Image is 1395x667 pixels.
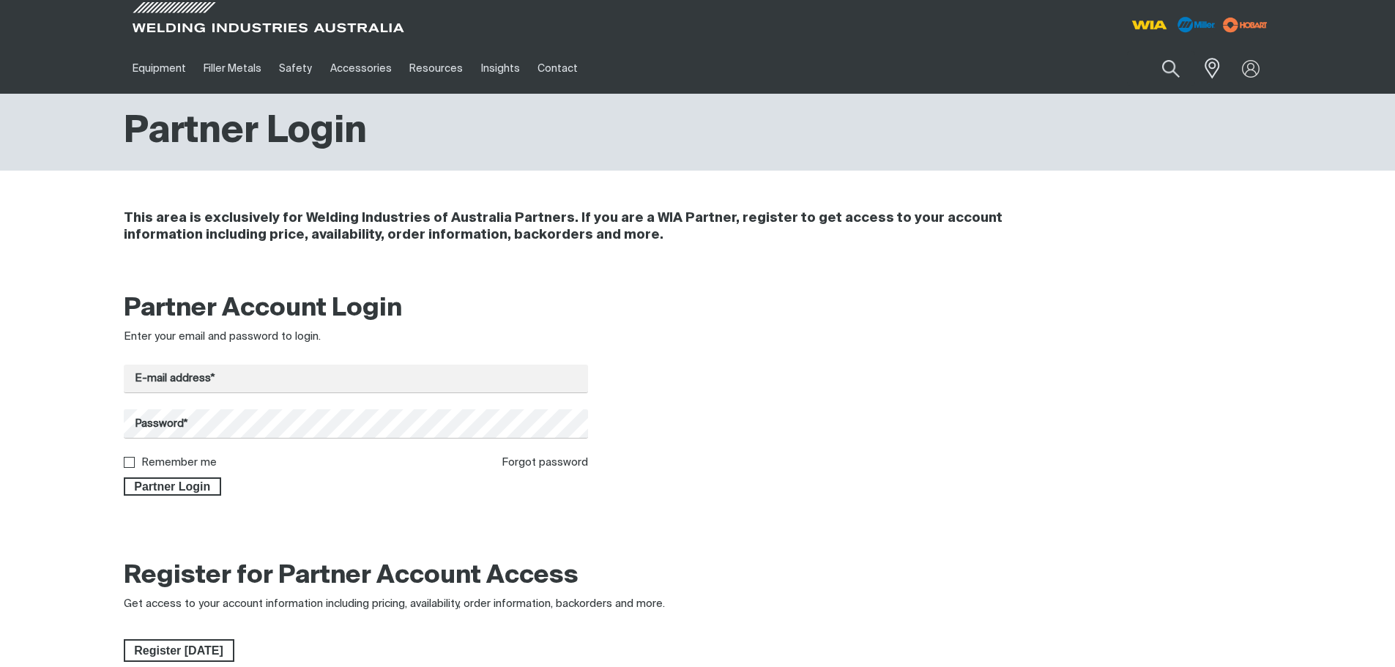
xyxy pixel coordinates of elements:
[124,639,234,663] a: Register Today
[472,43,528,94] a: Insights
[1127,51,1195,86] input: Product name or item number...
[125,639,233,663] span: Register [DATE]
[124,43,195,94] a: Equipment
[124,210,1076,244] h4: This area is exclusively for Welding Industries of Australia Partners. If you are a WIA Partner, ...
[124,108,367,156] h1: Partner Login
[401,43,472,94] a: Resources
[270,43,321,94] a: Safety
[124,43,985,94] nav: Main
[141,457,217,468] label: Remember me
[125,477,220,496] span: Partner Login
[1146,51,1196,86] button: Search products
[124,560,579,592] h2: Register for Partner Account Access
[321,43,401,94] a: Accessories
[124,293,589,325] h2: Partner Account Login
[529,43,587,94] a: Contact
[124,329,589,346] div: Enter your email and password to login.
[195,43,270,94] a: Filler Metals
[502,457,588,468] a: Forgot password
[124,477,222,496] button: Partner Login
[124,598,665,609] span: Get access to your account information including pricing, availability, order information, backor...
[1219,14,1272,36] img: miller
